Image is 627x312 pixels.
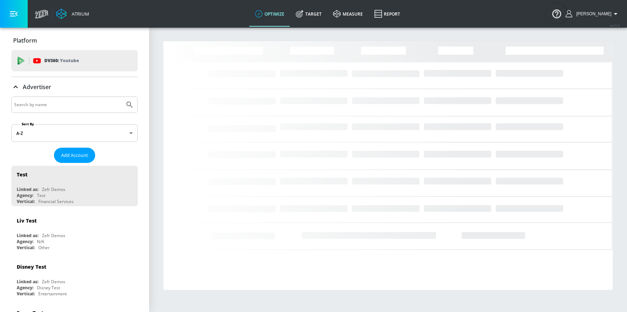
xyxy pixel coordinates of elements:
div: Vertical: [17,291,35,297]
a: Target [290,1,327,27]
div: Liv Test [17,217,37,224]
p: Advertiser [23,83,51,91]
div: Atrium [69,11,89,17]
div: A-Z [11,124,138,142]
span: Add Account [61,151,88,159]
span: v 4.32.0 [610,23,620,27]
div: Liv TestLinked as:Zefr DemosAgency:N/AVertical:Other [11,212,138,252]
div: Zefr Demos [42,232,65,239]
div: Platform [11,31,138,50]
div: Zefr Demos [42,279,65,285]
div: Entertainment [38,291,67,297]
div: Test [37,192,45,198]
div: Vertical: [17,245,35,251]
a: Report [369,1,406,27]
span: login as: rebecca.streightiff@zefr.com [573,11,611,16]
input: Search by name [14,100,122,109]
div: TestLinked as:Zefr DemosAgency:TestVertical:Financial Services [11,166,138,206]
div: N/A [37,239,44,245]
a: optimize [249,1,290,27]
div: Other [38,245,50,251]
div: Linked as: [17,279,38,285]
div: DV360: Youtube [11,50,138,71]
div: Agency: [17,239,33,245]
button: Add Account [54,148,95,163]
a: Atrium [56,9,89,19]
div: Test [17,171,27,178]
p: Platform [13,37,37,44]
a: measure [327,1,369,27]
div: Agency: [17,192,33,198]
label: Sort By [20,122,36,126]
div: Agency: [17,285,33,291]
div: Financial Services [38,198,73,204]
div: Disney Test [17,263,46,270]
button: Open Resource Center [547,4,567,23]
div: Linked as: [17,232,38,239]
div: Advertiser [11,77,138,97]
p: DV360: [44,57,79,65]
button: [PERSON_NAME] [566,10,620,18]
div: Disney Test [37,285,60,291]
div: Zefr Demos [42,186,65,192]
div: Vertical: [17,198,35,204]
div: Disney TestLinked as:Zefr DemosAgency:Disney TestVertical:Entertainment [11,258,138,299]
div: Linked as: [17,186,38,192]
p: Youtube [60,57,79,64]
